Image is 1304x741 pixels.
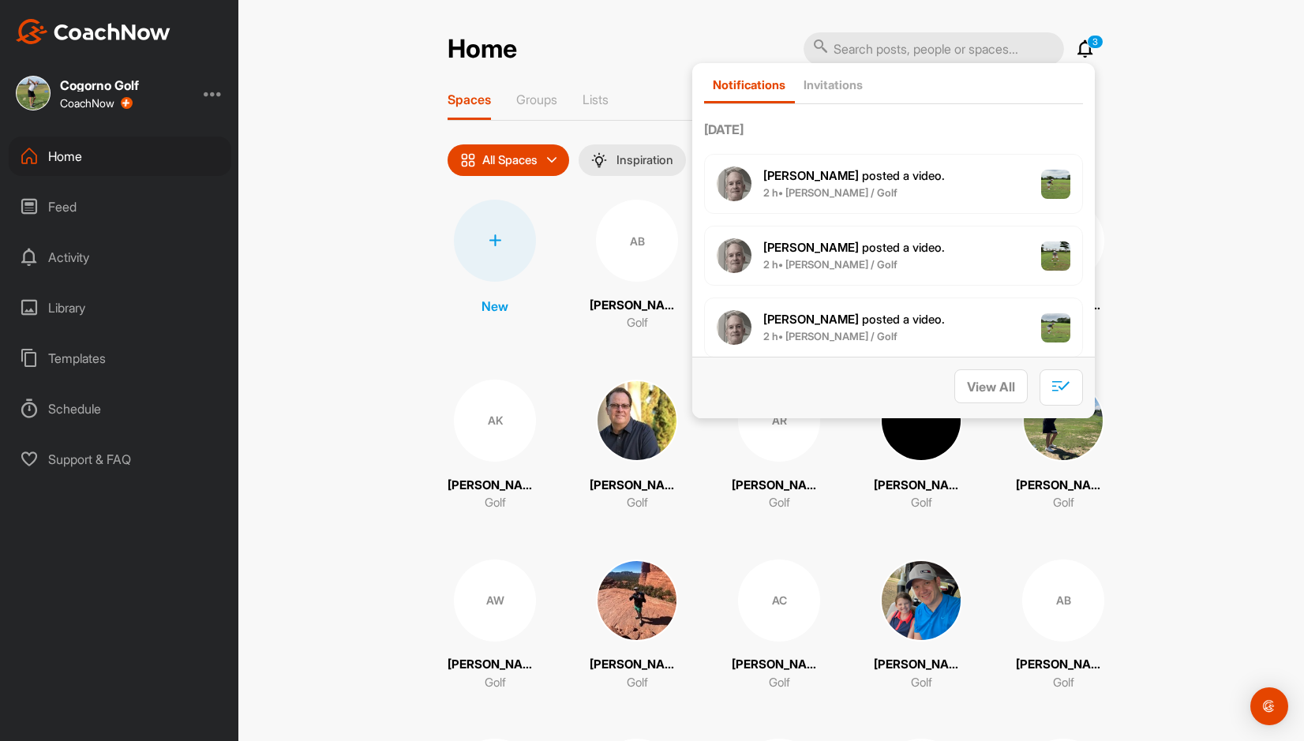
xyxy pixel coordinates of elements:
p: Notifications [713,77,785,92]
p: [PERSON_NAME] (8-Week Challenge) [590,477,684,495]
a: [PERSON_NAME]Golf [874,380,969,512]
p: Golf [769,674,790,692]
div: AB [1022,559,1104,642]
a: [PERSON_NAME]Golf [590,559,684,692]
img: menuIcon [591,152,607,168]
a: [PERSON_NAME] (8-Week Challenge)Golf [590,380,684,512]
div: Cogorno Golf [60,79,139,92]
a: AR[PERSON_NAME]Golf [732,380,826,512]
div: Feed [9,187,231,226]
span: posted a video . [763,240,945,255]
div: Activity [9,238,231,277]
p: Lists [583,92,609,107]
div: AC [738,559,820,642]
div: AW [454,559,536,642]
img: post image [1041,241,1071,271]
b: 2 h • [PERSON_NAME] / Golf [763,186,897,199]
img: icon [460,152,476,168]
b: [PERSON_NAME] [763,240,859,255]
div: Support & FAQ [9,440,231,479]
a: AB[PERSON_NAME]Golf [590,200,684,332]
p: Inspiration [616,154,673,167]
p: Golf [911,494,932,512]
a: AB[PERSON_NAME]Golf [1016,559,1111,692]
p: Golf [911,674,932,692]
h2: Home [448,34,517,65]
p: Golf [627,674,648,692]
p: Spaces [448,92,491,107]
p: [PERSON_NAME] [732,477,826,495]
span: View All [967,379,1015,395]
img: square_88bfe1e8b9d02ee494c9c623c2a66f3e.jpg [880,559,962,642]
div: Library [9,288,231,327]
p: Invitations [804,77,863,92]
div: CoachNow [60,97,133,110]
img: post image [1041,170,1071,200]
p: Golf [1053,674,1074,692]
p: [PERSON_NAME] [448,656,542,674]
p: [PERSON_NAME] [1016,477,1111,495]
b: 2 h • [PERSON_NAME] / Golf [763,258,897,271]
img: user avatar [717,310,751,345]
img: square_9e629f77414a6069125e3372bc78c3a6.jpg [880,380,962,462]
p: [PERSON_NAME] [448,477,542,495]
p: Golf [627,494,648,512]
p: [PERSON_NAME] [874,477,969,495]
div: Home [9,137,231,176]
p: 3 [1087,35,1104,49]
a: AC[PERSON_NAME]Golf [732,559,826,692]
div: AR [738,380,820,462]
img: square_35b5cb09a3d04b0fa5054e11ed77dfc7.jpg [596,559,678,642]
b: [PERSON_NAME] [763,312,859,327]
button: View All [954,369,1028,403]
img: square_e94691e371ca52ec40c3afbff4a1e7b2.jpg [596,380,678,462]
img: square_d1c020ef43f25eddc99f18be7fb47767.jpg [16,76,51,110]
p: All Spaces [482,154,538,167]
p: New [482,297,508,316]
span: posted a video . [763,168,945,183]
p: Groups [516,92,557,107]
p: Golf [1053,494,1074,512]
p: Golf [627,314,648,332]
p: [PERSON_NAME] [1016,656,1111,674]
label: [DATE] [704,120,1083,139]
p: [PERSON_NAME] [590,656,684,674]
b: [PERSON_NAME] [763,168,859,183]
img: user avatar [717,238,751,273]
b: 2 h • [PERSON_NAME] / Golf [763,330,897,342]
img: CoachNow [16,19,170,44]
div: Schedule [9,389,231,429]
input: Search posts, people or spaces... [804,32,1064,65]
span: posted a video . [763,312,945,327]
div: AK [454,380,536,462]
p: Golf [485,674,506,692]
div: Templates [9,339,231,378]
p: [PERSON_NAME] [732,656,826,674]
a: AW[PERSON_NAME]Golf [448,559,542,692]
img: post image [1041,313,1071,343]
div: Open Intercom Messenger [1250,687,1288,725]
img: user avatar [717,167,751,201]
p: [PERSON_NAME] [874,656,969,674]
div: AB [596,200,678,282]
p: Golf [485,494,506,512]
a: [PERSON_NAME]Golf [1016,380,1111,512]
a: AK[PERSON_NAME]Golf [448,380,542,512]
img: square_6d7cfec1128a8ef6332590220cb878ea.jpg [1022,380,1104,462]
p: [PERSON_NAME] [590,297,684,315]
a: [PERSON_NAME]Golf [874,559,969,692]
p: Golf [769,494,790,512]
